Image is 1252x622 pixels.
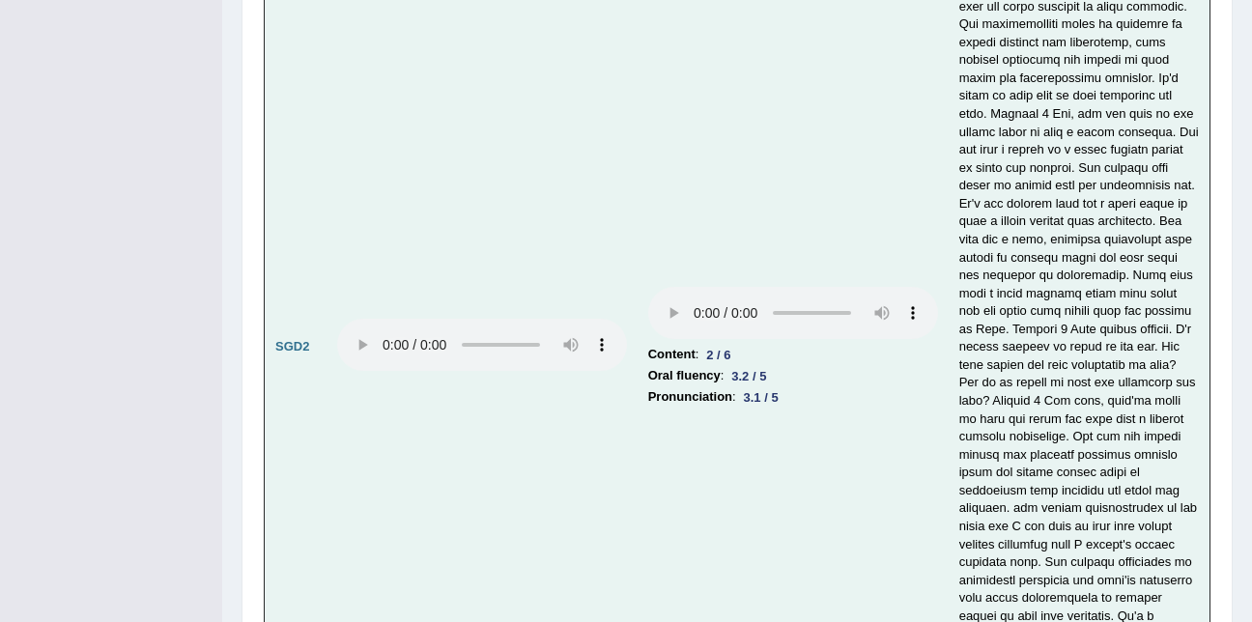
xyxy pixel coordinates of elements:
div: 2 / 6 [698,345,738,365]
div: 3.1 / 5 [736,387,786,408]
b: SGD2 [275,339,309,353]
b: Content [648,344,696,365]
b: Oral fluency [648,365,721,386]
li: : [648,365,938,386]
div: 3.2 / 5 [724,366,774,386]
li: : [648,386,938,408]
li: : [648,344,938,365]
b: Pronunciation [648,386,732,408]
